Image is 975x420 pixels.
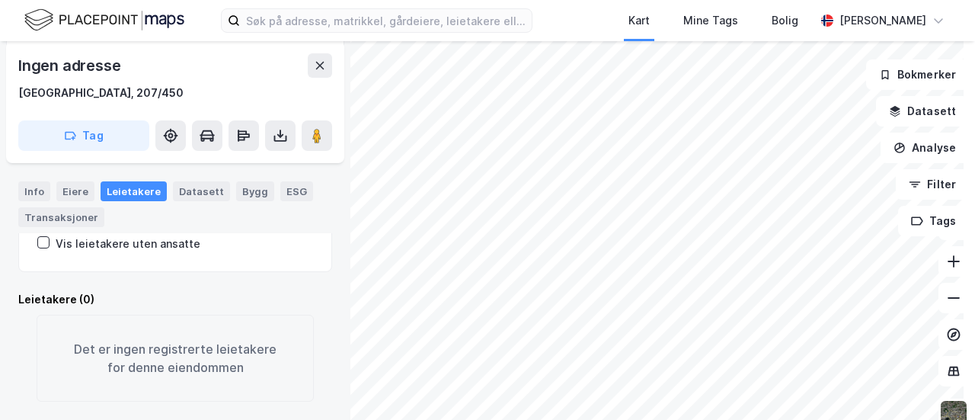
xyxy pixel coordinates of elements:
[18,207,104,227] div: Transaksjoner
[866,59,969,90] button: Bokmerker
[280,181,313,201] div: ESG
[56,181,94,201] div: Eiere
[898,206,969,236] button: Tags
[101,181,167,201] div: Leietakere
[56,235,200,253] div: Vis leietakere uten ansatte
[236,181,274,201] div: Bygg
[899,347,975,420] iframe: Chat Widget
[876,96,969,127] button: Datasett
[18,290,332,309] div: Leietakere (0)
[896,169,969,200] button: Filter
[37,315,314,402] div: Det er ingen registrerte leietakere for denne eiendommen
[772,11,798,30] div: Bolig
[18,120,149,151] button: Tag
[240,9,532,32] input: Søk på adresse, matrikkel, gårdeiere, leietakere eller personer
[683,11,738,30] div: Mine Tags
[881,133,969,163] button: Analyse
[173,181,230,201] div: Datasett
[18,53,123,78] div: Ingen adresse
[18,84,184,102] div: [GEOGRAPHIC_DATA], 207/450
[839,11,926,30] div: [PERSON_NAME]
[628,11,650,30] div: Kart
[24,7,184,34] img: logo.f888ab2527a4732fd821a326f86c7f29.svg
[18,181,50,201] div: Info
